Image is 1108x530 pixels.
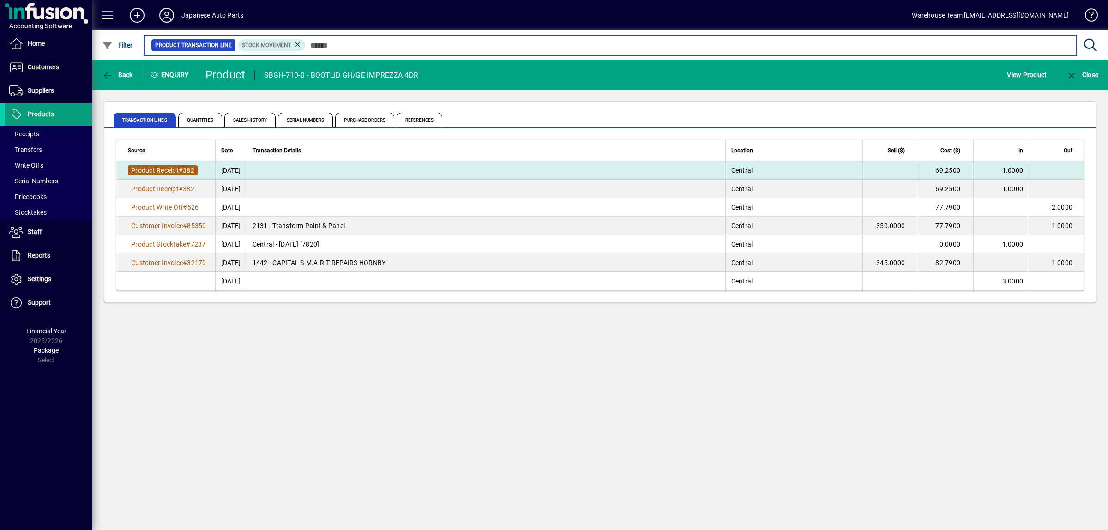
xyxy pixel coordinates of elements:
[1002,167,1024,174] span: 1.0000
[100,66,135,83] button: Back
[183,259,187,266] span: #
[264,68,418,83] div: SBGH-710-0 - BOOTLID GH/GE IMPREZZA 4DR
[183,167,194,174] span: 382
[1066,71,1098,78] span: Close
[247,217,725,235] td: 2131 - Transform Paint & Panel
[5,268,92,291] a: Settings
[1052,204,1073,211] span: 2.0000
[918,180,973,198] td: 69.2500
[215,161,247,180] td: [DATE]
[862,217,918,235] td: 350.0000
[183,185,194,193] span: 382
[28,110,54,118] span: Products
[1002,185,1024,193] span: 1.0000
[1005,66,1049,83] button: View Product
[143,67,199,82] div: Enquiry
[205,67,246,82] div: Product
[238,39,306,51] mat-chip: Product Transaction Type: Stock movement
[131,241,186,248] span: Product Stocktake
[5,32,92,55] a: Home
[179,185,183,193] span: #
[1002,241,1024,248] span: 1.0000
[221,145,233,156] span: Date
[187,222,206,229] span: 85350
[9,209,47,216] span: Stocktakes
[731,277,753,285] span: Central
[128,145,210,156] div: Source
[102,42,133,49] span: Filter
[278,113,333,127] span: Serial Numbers
[28,252,50,259] span: Reports
[1052,259,1073,266] span: 1.0000
[5,56,92,79] a: Customers
[131,204,183,211] span: Product Write Off
[131,167,179,174] span: Product Receipt
[215,198,247,217] td: [DATE]
[215,235,247,253] td: [DATE]
[102,71,133,78] span: Back
[912,8,1069,23] div: Warehouse Team [EMAIL_ADDRESS][DOMAIN_NAME]
[179,167,183,174] span: #
[181,8,243,23] div: Japanese Auto Parts
[178,113,222,127] span: Quantities
[5,79,92,102] a: Suppliers
[731,145,753,156] span: Location
[28,275,51,283] span: Settings
[128,184,198,194] a: Product Receipt#382
[5,244,92,267] a: Reports
[1064,66,1101,83] button: Close
[221,145,241,156] div: Date
[92,66,143,83] app-page-header-button: Back
[28,87,54,94] span: Suppliers
[191,241,206,248] span: 7237
[1064,145,1072,156] span: Out
[183,204,187,211] span: #
[731,185,753,193] span: Central
[1007,67,1047,82] span: View Product
[34,347,59,354] span: Package
[247,235,725,253] td: Central - [DATE] [7820]
[918,253,973,272] td: 82.7900
[5,173,92,189] a: Serial Numbers
[918,235,973,253] td: 0.0000
[731,241,753,248] span: Central
[128,221,210,231] a: Customer Invoice#85350
[253,145,301,156] span: Transaction Details
[152,7,181,24] button: Profile
[155,41,232,50] span: Product Transaction Line
[187,259,206,266] span: 32170
[128,145,145,156] span: Source
[122,7,152,24] button: Add
[186,241,190,248] span: #
[5,126,92,142] a: Receipts
[9,193,47,200] span: Pricebooks
[224,113,276,127] span: Sales History
[918,161,973,180] td: 69.2500
[215,272,247,290] td: [DATE]
[1018,145,1023,156] span: In
[918,217,973,235] td: 77.7900
[131,222,183,229] span: Customer Invoice
[1002,277,1024,285] span: 3.0000
[242,42,291,48] span: Stock movement
[100,37,135,54] button: Filter
[731,167,753,174] span: Central
[131,185,179,193] span: Product Receipt
[5,142,92,157] a: Transfers
[128,258,210,268] a: Customer Invoice#32170
[128,165,198,175] a: Product Receipt#382
[5,205,92,220] a: Stocktakes
[1056,66,1108,83] app-page-header-button: Close enquiry
[247,253,725,272] td: 1442 - CAPITAL S.M.A.R.T REPAIRS HORNBY
[1078,2,1096,32] a: Knowledge Base
[5,291,92,314] a: Support
[5,221,92,244] a: Staff
[5,189,92,205] a: Pricebooks
[9,162,43,169] span: Write Offs
[131,259,183,266] span: Customer Invoice
[28,40,45,47] span: Home
[924,145,969,156] div: Cost ($)
[862,253,918,272] td: 345.0000
[731,259,753,266] span: Central
[9,146,42,153] span: Transfers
